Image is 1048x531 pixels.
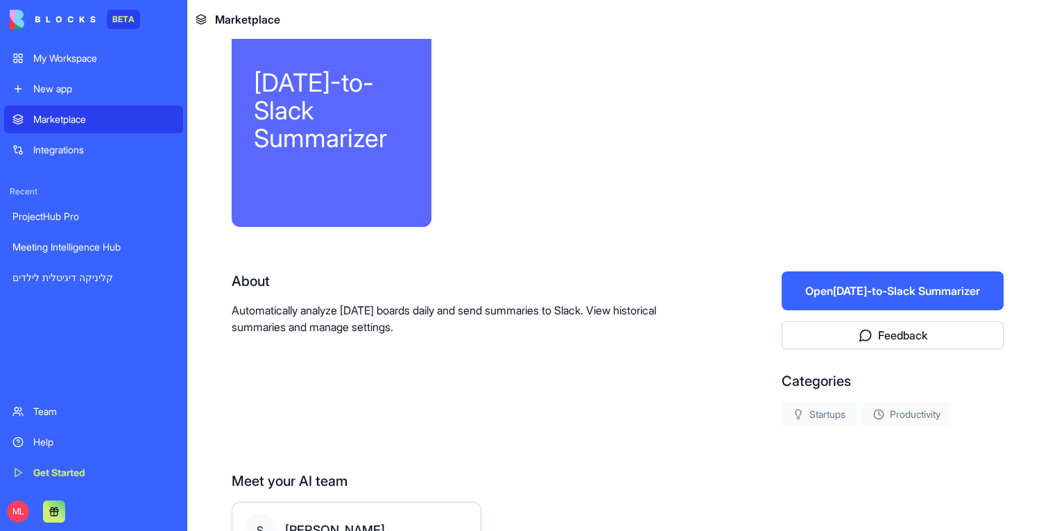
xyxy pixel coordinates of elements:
div: Startups [782,402,857,427]
a: Integrations [4,136,183,164]
a: Marketplace [4,106,183,133]
button: Feedback [782,321,1004,349]
a: Meeting Intelligence Hub [4,233,183,261]
div: Meet your AI team [232,471,1004,491]
div: Marketplace [33,112,175,126]
a: Get Started [4,459,183,487]
span: ML [7,500,29,523]
p: Automatically analyze [DATE] boards daily and send summaries to Slack. View historical summaries ... [232,302,693,335]
div: Categories [782,371,1004,391]
span: Marketplace [215,11,280,28]
div: Productivity [862,402,952,427]
div: [DATE]-to-Slack Summarizer [254,69,409,152]
div: Help [33,435,175,449]
a: New app [4,75,183,103]
div: קליניקה דיגיטלית לילדים [12,271,175,285]
a: Team [4,398,183,425]
a: BETA [10,10,140,29]
div: ProjectHub Pro [12,210,175,224]
img: logo [10,10,96,29]
div: About [232,271,693,291]
a: ProjectHub Pro [4,203,183,230]
div: Team [33,405,175,419]
div: New app [33,82,175,96]
a: Help [4,428,183,456]
a: קליניקה דיגיטלית לילדים [4,264,183,292]
div: Integrations [33,143,175,157]
div: BETA [107,10,140,29]
div: My Workspace [33,51,175,65]
a: My Workspace [4,44,183,72]
div: Meeting Intelligence Hub [12,240,175,254]
div: Get Started [33,466,175,480]
button: Open[DATE]-to-Slack Summarizer [782,271,1004,310]
span: Recent [4,186,183,197]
